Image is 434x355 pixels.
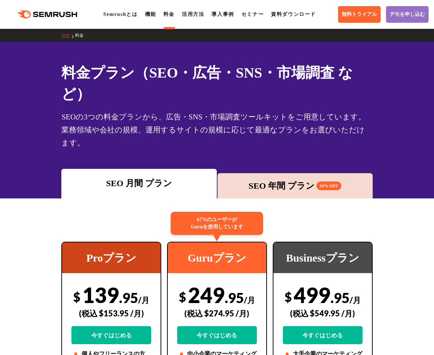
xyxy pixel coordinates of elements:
[119,289,138,306] span: .95
[386,6,429,23] a: デモを申し込む
[283,301,363,326] div: (税込 $549.95 /月)
[271,12,316,17] a: 資料ダウンロード
[244,295,255,305] span: /月
[71,326,151,344] a: 今すぐはじめる
[182,12,204,17] a: 活用方法
[65,177,213,190] div: SEO 月間 プラン
[273,242,372,273] div: Businessプラン
[283,326,363,344] a: 今すぐはじめる
[283,282,363,344] div: 499
[177,326,257,344] a: 今すぐはじめる
[61,62,372,105] h1: 料金プラン（SEO・広告・SNS・市場調査 など）
[221,179,369,192] div: SEO 年間 プラン
[316,181,341,190] span: 16% OFF
[62,242,161,273] div: Proプラン
[350,295,361,305] span: /月
[71,301,151,326] div: (税込 $153.95 /月)
[71,282,151,344] div: 139
[168,242,266,273] div: Guruプラン
[338,6,381,23] a: 無料トライアル
[61,110,372,149] div: SEOの3つの料金プランから、広告・SNS・市場調査ツールキットをご用意しています。業務領域や会社の規模、運用するサイトの規模に応じて最適なプランをお選びいただけます。
[330,289,350,306] span: .95
[103,12,137,17] a: Semrushとは
[179,289,186,304] span: $
[225,289,244,306] span: .95
[171,212,263,235] div: 67%のユーザーが Guruを使用しています
[61,33,75,38] a: TOP
[390,11,425,18] span: デモを申し込む
[211,12,234,17] a: 導入事例
[75,33,89,38] a: 料金
[342,11,377,18] span: 無料トライアル
[285,289,292,304] span: $
[241,12,264,17] a: セミナー
[163,12,175,17] a: 料金
[177,282,257,344] div: 249
[138,295,149,305] span: /月
[73,289,80,304] span: $
[177,301,257,326] div: (税込 $274.95 /月)
[145,12,156,17] a: 機能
